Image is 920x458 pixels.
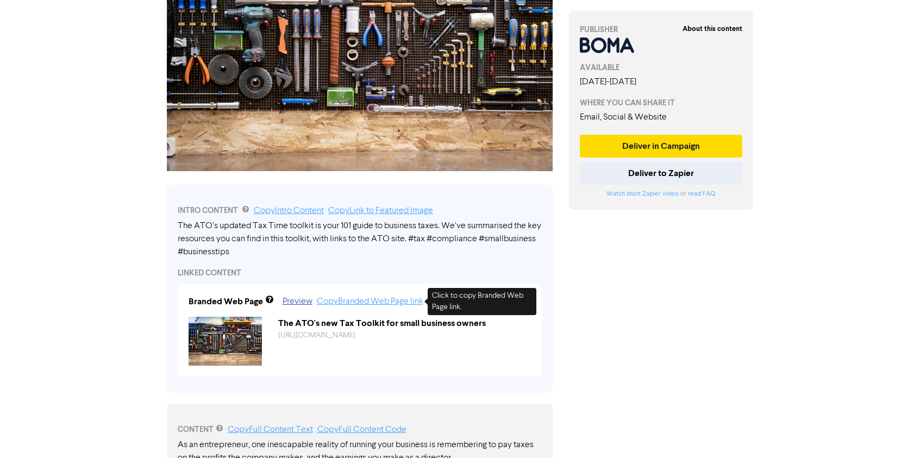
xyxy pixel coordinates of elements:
div: LINKED CONTENT [178,267,542,279]
a: Copy Link to Featured Image [328,206,433,215]
div: Branded Web Page [189,295,263,308]
div: CONTENT [178,423,542,436]
a: read FAQ [688,191,715,197]
a: Copy Branded Web Page link [317,297,423,306]
a: Copy Full Content Text [228,425,313,434]
a: [URL][DOMAIN_NAME] [278,331,355,339]
strong: About this content [683,24,742,33]
div: The ATO's new Tax Toolkit for small business owners [270,317,539,330]
div: Click to copy Branded Web Page link. [428,288,536,315]
div: The ATO’s updated Tax Time toolkit is your 101 guide to business taxes. We’ve summarised the key ... [178,219,542,259]
div: Email, Social & Website [580,111,743,124]
a: Copy Full Content Code [317,425,406,434]
a: Preview [283,297,312,306]
iframe: Chat Widget [866,406,920,458]
div: [DATE] - [DATE] [580,76,743,89]
div: PUBLISHER [580,24,743,35]
div: https://public2.bomamarketing.com/cp/5liLTCIpEeYwaVRCtWYThn?sa=8nLbFDF4 [270,330,539,341]
div: WHERE YOU CAN SHARE IT [580,97,743,109]
div: INTRO CONTENT [178,204,542,217]
div: or [580,189,743,199]
div: AVAILABLE [580,62,743,73]
a: Watch short Zapier video [606,191,679,197]
button: Deliver to Zapier [580,162,743,185]
a: Copy Intro Content [254,206,324,215]
button: Deliver in Campaign [580,135,743,158]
